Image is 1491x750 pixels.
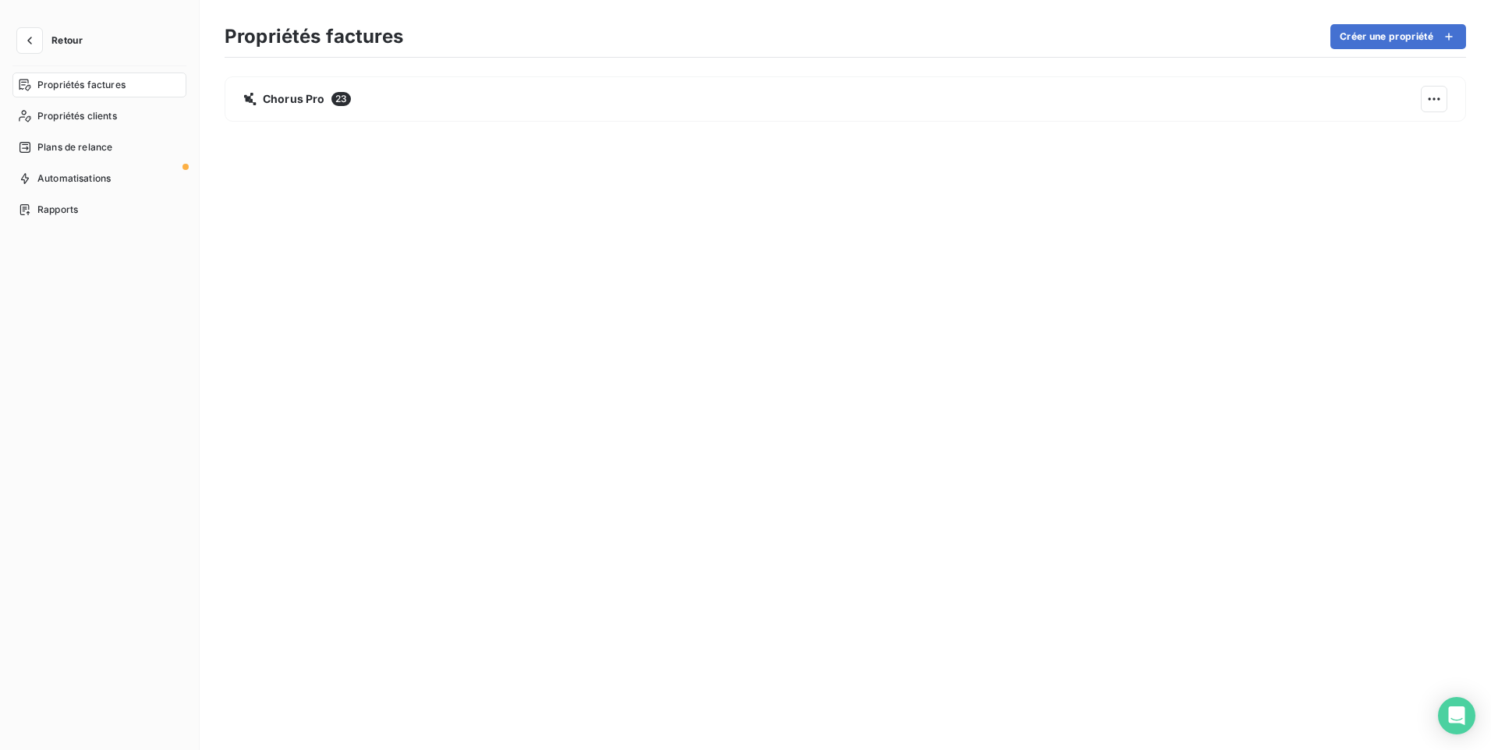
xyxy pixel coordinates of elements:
[37,109,117,123] span: Propriétés clients
[1330,24,1466,49] button: Créer une propriété
[12,135,186,160] a: Plans de relance
[51,36,83,45] span: Retour
[37,172,111,186] span: Automatisations
[12,104,186,129] a: Propriétés clients
[1438,697,1475,734] div: Open Intercom Messenger
[37,140,112,154] span: Plans de relance
[12,166,186,191] a: Automatisations
[12,28,95,53] button: Retour
[225,23,403,51] h3: Propriétés factures
[37,203,78,217] span: Rapports
[37,78,126,92] span: Propriétés factures
[331,92,351,106] span: 23
[263,91,325,107] span: Chorus Pro
[12,197,186,222] a: Rapports
[12,73,186,97] a: Propriétés factures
